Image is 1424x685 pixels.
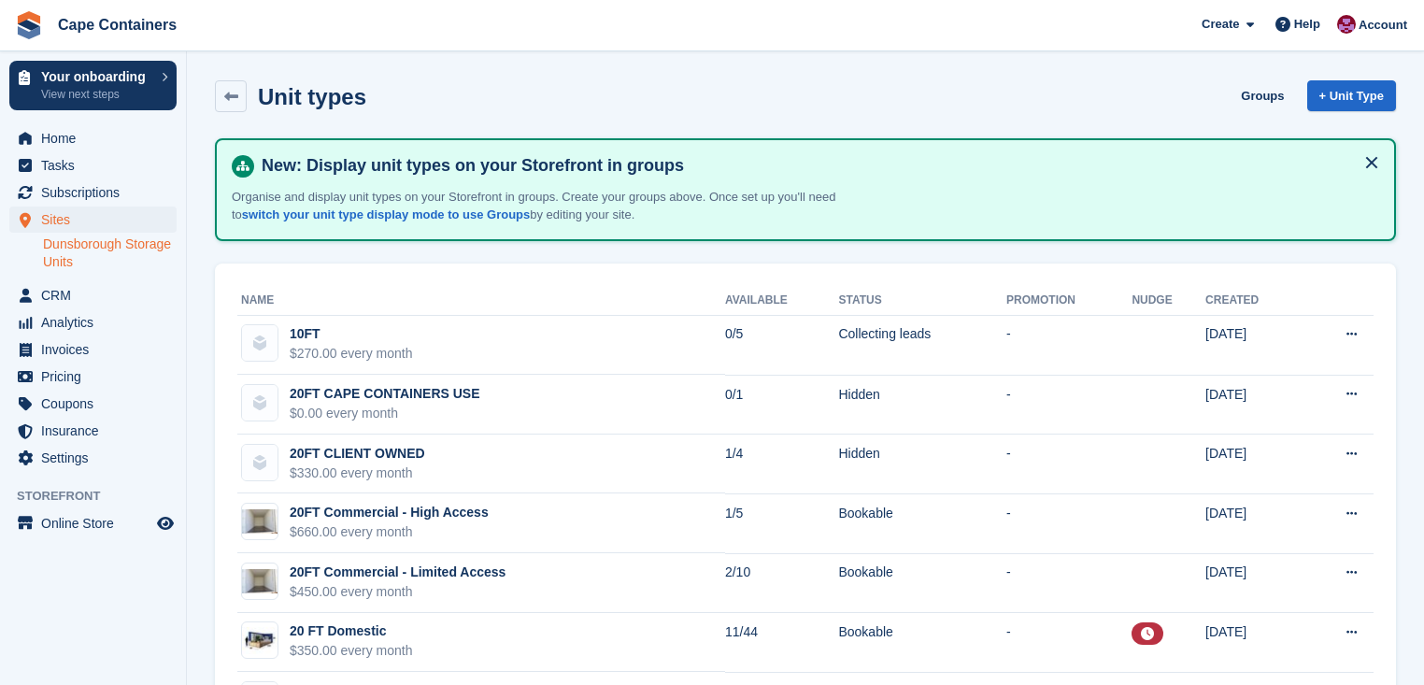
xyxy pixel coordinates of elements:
[838,286,1006,316] th: Status
[237,286,725,316] th: Name
[725,553,839,613] td: 2/10
[290,582,506,602] div: $450.00 every month
[41,70,152,83] p: Your onboarding
[1006,315,1132,375] td: -
[725,435,839,494] td: 1/4
[290,641,413,661] div: $350.00 every month
[41,309,153,335] span: Analytics
[41,364,153,390] span: Pricing
[17,487,186,506] span: Storefront
[838,315,1006,375] td: Collecting leads
[290,464,425,483] div: $330.00 every month
[15,11,43,39] img: stora-icon-8386f47178a22dfd0bd8f6a31ec36ba5ce8667c1dd55bd0f319d3a0aa187defe.svg
[290,503,489,522] div: 20FT Commercial - High Access
[41,445,153,471] span: Settings
[41,282,153,308] span: CRM
[242,569,278,593] img: IMG_0284.jpeg
[9,282,177,308] a: menu
[290,384,480,404] div: 20FT CAPE CONTAINERS USE
[43,235,177,271] a: Dunsborough Storage Units
[725,286,839,316] th: Available
[290,344,413,364] div: $270.00 every month
[9,179,177,206] a: menu
[1359,16,1407,35] span: Account
[9,510,177,536] a: menu
[838,375,1006,435] td: Hidden
[9,309,177,335] a: menu
[1006,375,1132,435] td: -
[254,155,1379,177] h4: New: Display unit types on your Storefront in groups
[154,512,177,535] a: Preview store
[41,391,153,417] span: Coupons
[1205,315,1303,375] td: [DATE]
[41,152,153,178] span: Tasks
[1233,80,1291,111] a: Groups
[1307,80,1396,111] a: + Unit Type
[232,188,886,224] p: Organise and display unit types on your Storefront in groups. Create your groups above. Once set ...
[242,325,278,361] img: blank-unit-type-icon-ffbac7b88ba66c5e286b0e438baccc4b9c83835d4c34f86887a83fc20ec27e7b.svg
[258,84,366,109] h2: Unit types
[242,207,530,221] a: switch your unit type display mode to use Groups
[1006,286,1132,316] th: Promotion
[9,364,177,390] a: menu
[838,493,1006,553] td: Bookable
[1337,15,1356,34] img: Matt Dollisson
[1132,286,1205,316] th: Nudge
[1205,286,1303,316] th: Created
[9,391,177,417] a: menu
[1006,553,1132,613] td: -
[9,152,177,178] a: menu
[725,493,839,553] td: 1/5
[41,510,153,536] span: Online Store
[9,61,177,110] a: Your onboarding View next steps
[9,418,177,444] a: menu
[41,207,153,233] span: Sites
[41,336,153,363] span: Invoices
[242,627,278,654] img: 20-ft-container.jpg
[41,418,153,444] span: Insurance
[725,375,839,435] td: 0/1
[838,435,1006,494] td: Hidden
[41,86,152,103] p: View next steps
[725,613,839,673] td: 11/44
[242,385,278,421] img: blank-unit-type-icon-ffbac7b88ba66c5e286b0e438baccc4b9c83835d4c34f86887a83fc20ec27e7b.svg
[290,563,506,582] div: 20FT Commercial - Limited Access
[1006,435,1132,494] td: -
[1202,15,1239,34] span: Create
[1205,375,1303,435] td: [DATE]
[9,336,177,363] a: menu
[838,613,1006,673] td: Bookable
[725,315,839,375] td: 0/5
[9,445,177,471] a: menu
[290,324,413,344] div: 10FT
[838,553,1006,613] td: Bookable
[290,444,425,464] div: 20FT CLIENT OWNED
[9,125,177,151] a: menu
[1006,613,1132,673] td: -
[1006,493,1132,553] td: -
[242,445,278,480] img: blank-unit-type-icon-ffbac7b88ba66c5e286b0e438baccc4b9c83835d4c34f86887a83fc20ec27e7b.svg
[290,404,480,423] div: $0.00 every month
[41,179,153,206] span: Subscriptions
[290,621,413,641] div: 20 FT Domestic
[1205,493,1303,553] td: [DATE]
[1205,553,1303,613] td: [DATE]
[242,509,278,534] img: IMG_0284.jpeg
[1205,613,1303,673] td: [DATE]
[9,207,177,233] a: menu
[290,522,489,542] div: $660.00 every month
[1294,15,1320,34] span: Help
[50,9,184,40] a: Cape Containers
[41,125,153,151] span: Home
[1205,435,1303,494] td: [DATE]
